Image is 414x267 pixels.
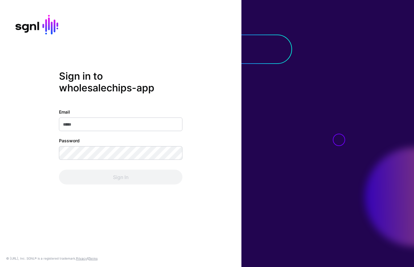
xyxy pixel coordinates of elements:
[59,137,80,144] label: Password
[6,256,98,261] div: © [URL], Inc. SGNL® is a registered trademark. &
[59,109,70,115] label: Email
[76,257,87,260] a: Privacy
[89,257,98,260] a: Terms
[59,70,182,94] h2: Sign in to wholesalechips-app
